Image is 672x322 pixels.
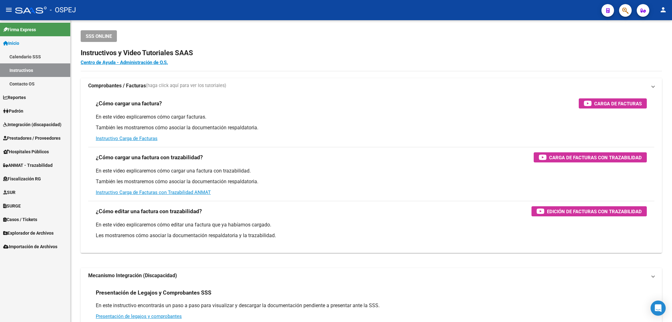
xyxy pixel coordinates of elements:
mat-icon: menu [5,6,13,14]
p: En este instructivo encontrarás un paso a paso para visualizar y descargar la documentación pendi... [96,302,647,309]
mat-expansion-panel-header: Mecanismo Integración (Discapacidad) [81,268,662,283]
button: Carga de Facturas con Trazabilidad [534,152,647,162]
span: Inicio [3,40,19,47]
span: Casos / Tickets [3,216,37,223]
button: SSS ONLINE [81,30,117,42]
span: Firma Express [3,26,36,33]
mat-expansion-panel-header: Comprobantes / Facturas(haga click aquí para ver los tutoriales) [81,78,662,93]
span: Integración (discapacidad) [3,121,61,128]
button: Carga de Facturas [579,98,647,108]
h3: Presentación de Legajos y Comprobantes SSS [96,288,211,297]
p: También les mostraremos cómo asociar la documentación respaldatoria. [96,124,647,131]
span: Importación de Archivos [3,243,57,250]
p: En este video explicaremos cómo editar una factura que ya habíamos cargado. [96,221,647,228]
a: Centro de Ayuda - Administración de O.S. [81,60,168,65]
span: Explorador de Archivos [3,230,54,237]
h3: ¿Cómo cargar una factura con trazabilidad? [96,153,203,162]
span: - OSPEJ [50,3,76,17]
strong: Mecanismo Integración (Discapacidad) [88,272,177,279]
div: Open Intercom Messenger [651,301,666,316]
span: ANMAT - Trazabilidad [3,162,53,169]
span: Fiscalización RG [3,175,41,182]
div: Comprobantes / Facturas(haga click aquí para ver los tutoriales) [81,93,662,253]
h3: ¿Cómo cargar una factura? [96,99,162,108]
a: Instructivo Carga de Facturas con Trazabilidad ANMAT [96,190,211,195]
p: También les mostraremos cómo asociar la documentación respaldatoria. [96,178,647,185]
span: SURGE [3,202,21,209]
span: Carga de Facturas [594,100,642,108]
a: Presentación de legajos y comprobantes [96,313,182,319]
strong: Comprobantes / Facturas [88,82,146,89]
span: (haga click aquí para ver los tutoriales) [146,82,226,89]
span: Prestadores / Proveedores [3,135,60,142]
button: Edición de Facturas con Trazabilidad [531,206,647,216]
span: SUR [3,189,15,196]
span: Edición de Facturas con Trazabilidad [547,208,642,215]
span: SSS ONLINE [86,33,112,39]
span: Reportes [3,94,26,101]
span: Hospitales Públicos [3,148,49,155]
mat-icon: person [659,6,667,14]
p: En este video explicaremos cómo cargar una factura con trazabilidad. [96,167,647,174]
h2: Instructivos y Video Tutoriales SAAS [81,47,662,59]
a: Instructivo Carga de Facturas [96,136,158,141]
p: Les mostraremos cómo asociar la documentación respaldatoria y la trazabilidad. [96,232,647,239]
h3: ¿Cómo editar una factura con trazabilidad? [96,207,202,216]
span: Padrón [3,108,23,114]
span: Carga de Facturas con Trazabilidad [549,154,642,161]
p: En este video explicaremos cómo cargar facturas. [96,114,647,120]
